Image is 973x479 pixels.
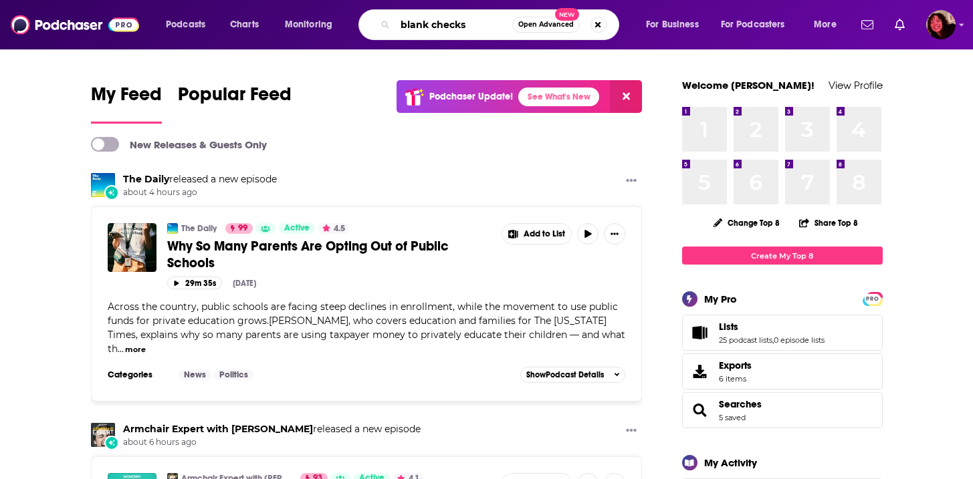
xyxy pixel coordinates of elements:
[682,353,883,389] a: Exports
[167,238,492,271] a: Why So Many Parents Are Opting Out of Public Schools
[712,14,804,35] button: open menu
[704,456,757,469] div: My Activity
[108,369,168,380] h3: Categories
[108,223,156,272] img: Why So Many Parents Are Opting Out of Public Schools
[178,83,292,114] span: Popular Feed
[865,294,881,304] span: PRO
[719,335,772,345] a: 25 podcast lists
[829,79,883,92] a: View Profile
[719,359,752,371] span: Exports
[502,224,572,244] button: Show More Button
[233,279,256,288] div: [DATE]
[719,374,752,383] span: 6 items
[318,223,349,234] button: 4.5
[798,210,859,236] button: Share Top 8
[156,14,223,35] button: open menu
[687,362,714,381] span: Exports
[167,223,178,234] img: The Daily
[181,223,217,234] a: The Daily
[682,79,815,92] a: Welcome [PERSON_NAME]!
[706,214,788,231] button: Change Top 8
[621,423,642,440] button: Show More Button
[123,187,277,198] span: about 4 hours ago
[285,15,332,34] span: Monitoring
[238,222,247,235] span: 99
[166,15,205,34] span: Podcasts
[524,229,565,239] span: Add to List
[118,343,124,355] span: ...
[221,14,267,35] a: Charts
[123,173,169,185] a: The Daily
[926,10,956,39] span: Logged in as Kathryn-Musilek
[284,222,310,235] span: Active
[772,335,774,345] span: ,
[230,15,259,34] span: Charts
[889,13,910,36] a: Show notifications dropdown
[108,301,625,355] span: Across the country, public schools are facing steep declines in enrollment, while the movement to...
[520,367,626,383] button: ShowPodcast Details
[646,15,699,34] span: For Business
[123,437,421,448] span: about 6 hours ago
[926,10,956,39] img: User Profile
[704,293,737,305] div: My Pro
[91,83,162,124] a: My Feed
[179,369,211,380] a: News
[926,10,956,39] button: Show profile menu
[123,423,421,436] h3: released a new episode
[774,335,825,345] a: 0 episode lists
[167,238,449,271] span: Why So Many Parents Are Opting Out of Public Schools
[555,8,579,21] span: New
[123,423,313,435] a: Armchair Expert with Dax Shepard
[526,370,604,379] span: Show Podcast Details
[104,185,119,200] div: New Episode
[814,15,837,34] span: More
[856,13,879,36] a: Show notifications dropdown
[721,15,785,34] span: For Podcasters
[682,247,883,265] a: Create My Top 8
[682,392,883,428] span: Searches
[125,344,146,355] button: more
[687,323,714,342] a: Lists
[518,88,599,106] a: See What's New
[429,91,513,102] p: Podchaser Update!
[178,83,292,124] a: Popular Feed
[104,436,119,450] div: New Episode
[395,14,512,35] input: Search podcasts, credits, & more...
[719,398,762,410] a: Searches
[719,321,738,333] span: Lists
[804,14,853,35] button: open menu
[512,17,580,33] button: Open AdvancedNew
[91,423,115,447] img: Armchair Expert with Dax Shepard
[214,369,253,380] a: Politics
[167,277,222,289] button: 29m 35s
[682,315,883,351] span: Lists
[279,223,315,234] a: Active
[123,173,277,186] h3: released a new episode
[719,321,825,333] a: Lists
[91,83,162,114] span: My Feed
[637,14,716,35] button: open menu
[604,223,625,245] button: Show More Button
[687,401,714,420] a: Searches
[865,293,881,303] a: PRO
[91,137,267,152] a: New Releases & Guests Only
[276,14,350,35] button: open menu
[91,173,115,197] img: The Daily
[719,413,746,422] a: 5 saved
[621,173,642,190] button: Show More Button
[518,21,574,28] span: Open Advanced
[371,9,632,40] div: Search podcasts, credits, & more...
[225,223,253,234] a: 99
[11,12,139,37] img: Podchaser - Follow, Share and Rate Podcasts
